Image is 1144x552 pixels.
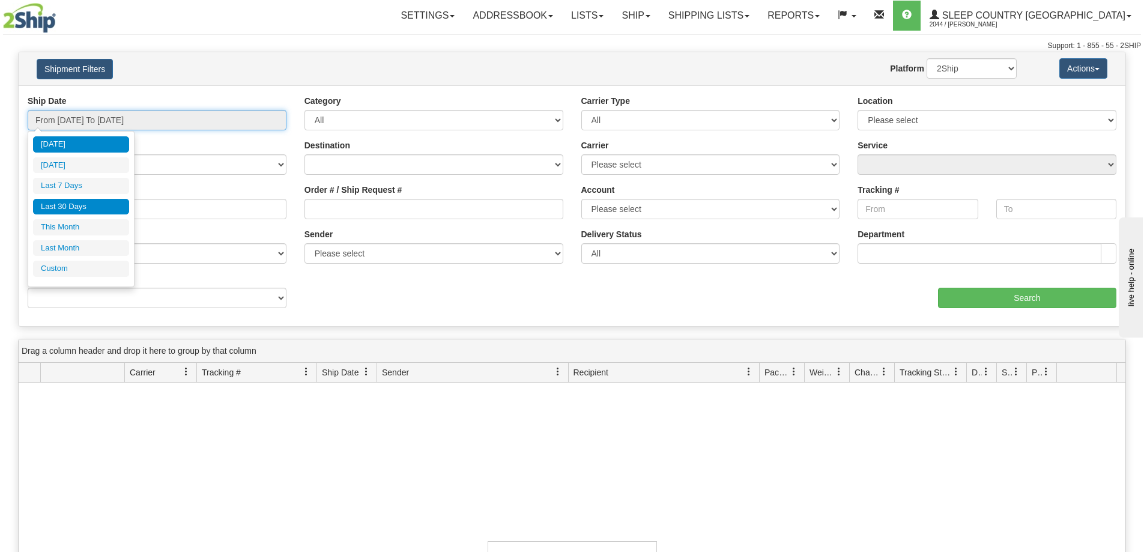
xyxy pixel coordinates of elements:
[548,362,568,382] a: Sender filter column settings
[739,362,759,382] a: Recipient filter column settings
[858,184,899,196] label: Tracking #
[3,41,1141,51] div: Support: 1 - 855 - 55 - 2SHIP
[304,184,402,196] label: Order # / Ship Request #
[304,95,341,107] label: Category
[28,95,67,107] label: Ship Date
[1032,366,1042,378] span: Pickup Status
[659,1,758,31] a: Shipping lists
[9,10,111,19] div: live help - online
[858,95,892,107] label: Location
[764,366,790,378] span: Packages
[581,139,609,151] label: Carrier
[574,366,608,378] span: Recipient
[939,10,1125,20] span: Sleep Country [GEOGRAPHIC_DATA]
[810,366,835,378] span: Weight
[581,95,630,107] label: Carrier Type
[33,219,129,235] li: This Month
[322,366,359,378] span: Ship Date
[33,199,129,215] li: Last 30 Days
[613,1,659,31] a: Ship
[581,184,615,196] label: Account
[874,362,894,382] a: Charge filter column settings
[304,228,333,240] label: Sender
[3,3,56,33] img: logo2044.jpg
[890,62,924,74] label: Platform
[930,19,1020,31] span: 2044 / [PERSON_NAME]
[1006,362,1026,382] a: Shipment Issues filter column settings
[921,1,1140,31] a: Sleep Country [GEOGRAPHIC_DATA] 2044 / [PERSON_NAME]
[176,362,196,382] a: Carrier filter column settings
[858,199,978,219] input: From
[1002,366,1012,378] span: Shipment Issues
[37,59,113,79] button: Shipment Filters
[356,362,377,382] a: Ship Date filter column settings
[581,228,642,240] label: Delivery Status
[19,339,1125,363] div: grid grouping header
[382,366,409,378] span: Sender
[33,157,129,174] li: [DATE]
[858,139,888,151] label: Service
[976,362,996,382] a: Delivery Status filter column settings
[33,136,129,153] li: [DATE]
[858,228,904,240] label: Department
[946,362,966,382] a: Tracking Status filter column settings
[464,1,562,31] a: Addressbook
[296,362,316,382] a: Tracking # filter column settings
[33,240,129,256] li: Last Month
[130,366,156,378] span: Carrier
[33,261,129,277] li: Custom
[1116,214,1143,337] iframe: chat widget
[304,139,350,151] label: Destination
[829,362,849,382] a: Weight filter column settings
[562,1,613,31] a: Lists
[1036,362,1056,382] a: Pickup Status filter column settings
[996,199,1116,219] input: To
[392,1,464,31] a: Settings
[938,288,1116,308] input: Search
[33,178,129,194] li: Last 7 Days
[202,366,241,378] span: Tracking #
[972,366,982,378] span: Delivery Status
[1059,58,1107,79] button: Actions
[900,366,952,378] span: Tracking Status
[758,1,829,31] a: Reports
[855,366,880,378] span: Charge
[784,362,804,382] a: Packages filter column settings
